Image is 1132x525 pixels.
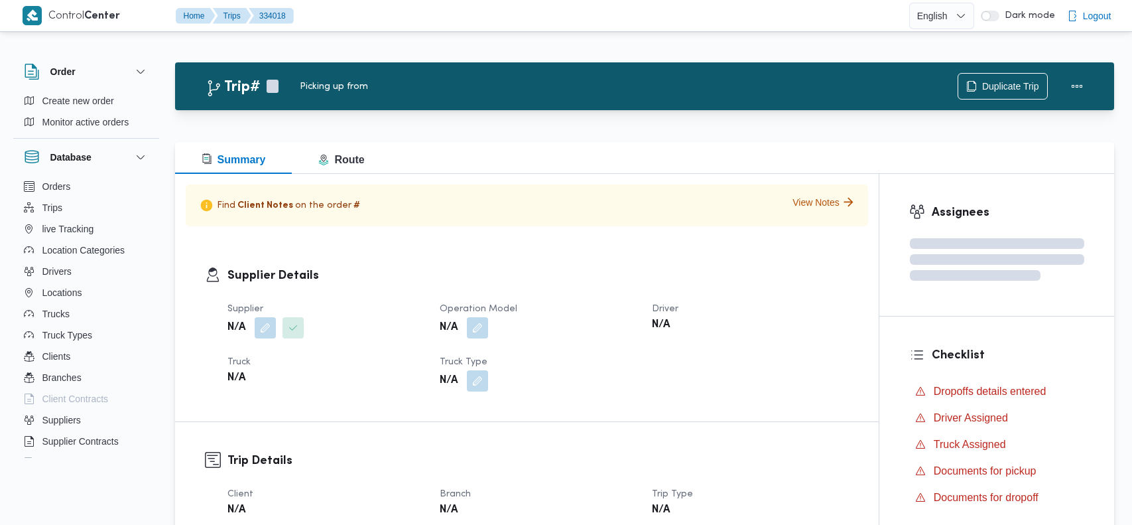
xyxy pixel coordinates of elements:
button: Order [24,64,149,80]
button: Branches [19,367,154,388]
button: Actions [1064,73,1090,100]
span: Create new order [42,93,114,109]
button: Trips [213,8,251,24]
span: Documents for dropoff [934,490,1038,506]
span: Driver Assigned [934,410,1008,426]
b: Center [84,11,120,21]
span: Dropoffs details entered [934,386,1046,397]
button: 334018 [249,8,294,24]
b: N/A [440,320,458,336]
p: Find on the order [196,195,362,216]
button: Database [24,149,149,165]
span: Dark mode [999,11,1055,21]
span: Locations [42,285,82,301]
b: N/A [652,502,670,518]
span: Orders [42,179,71,194]
span: Dropoffs details entered [934,384,1046,400]
b: N/A [227,502,245,518]
button: Clients [19,346,154,367]
span: Trucks [42,306,70,322]
span: Truck Assigned [934,437,1006,453]
span: Logout [1083,8,1111,24]
span: Driver [652,305,678,313]
span: Driver Assigned [934,412,1008,423]
span: Truck Assigned [934,439,1006,450]
span: live Tracking [42,221,94,237]
button: Logout [1062,3,1117,29]
span: Client Notes [237,200,293,211]
button: Monitor active orders [19,112,154,133]
button: Locations [19,282,154,303]
b: N/A [227,320,245,336]
h3: Supplier Details [227,267,849,285]
button: Home [176,8,216,24]
span: Truck Type [440,358,487,366]
h3: Checklist [932,346,1084,364]
button: Drivers [19,261,154,282]
b: N/A [440,502,458,518]
span: Suppliers [42,412,81,428]
h3: Trip Details [227,452,849,470]
span: Trips [42,200,63,216]
button: Documents for dropoff [910,487,1084,508]
button: Location Categories [19,240,154,261]
span: Client Contracts [42,391,109,407]
span: Summary [202,154,266,165]
div: Database [13,176,159,463]
span: Documents for pickup [934,465,1037,477]
button: View Notes [792,195,857,209]
span: Monitor active orders [42,114,129,130]
button: live Tracking [19,218,154,240]
button: Suppliers [19,410,154,431]
button: Driver Assigned [910,408,1084,429]
span: Devices [42,455,76,471]
span: Trip Type [652,490,693,498]
span: Supplier Contracts [42,433,119,449]
button: Documents for pickup [910,461,1084,482]
button: Duplicate Trip [958,73,1048,100]
span: Truck Types [42,327,92,343]
div: Order [13,90,159,138]
span: # [353,200,360,211]
h2: Trip# [206,79,260,96]
b: N/A [652,317,670,333]
b: N/A [440,373,458,389]
button: Supplier Contracts [19,431,154,452]
h3: Assignees [932,204,1084,222]
button: Orders [19,176,154,197]
button: Create new order [19,90,154,112]
span: Clients [42,348,71,364]
button: Truck Types [19,325,154,346]
button: Dropoffs details entered [910,381,1084,402]
button: Trucks [19,303,154,325]
span: Drivers [42,263,72,279]
button: Truck Assigned [910,434,1084,455]
span: Documents for pickup [934,463,1037,479]
b: N/A [227,370,245,386]
button: Devices [19,452,154,473]
span: Operation Model [440,305,517,313]
img: X8yXhbKr1z7QwAAAABJRU5ErkJggg== [23,6,42,25]
span: Truck [227,358,251,366]
span: Location Categories [42,242,125,258]
h3: Database [50,149,92,165]
span: Route [318,154,364,165]
span: Documents for dropoff [934,492,1038,503]
div: Picking up from [300,80,958,94]
span: Branches [42,370,82,386]
span: Branch [440,490,471,498]
button: Client Contracts [19,388,154,410]
button: Trips [19,197,154,218]
span: Supplier [227,305,263,313]
span: Client [227,490,253,498]
h3: Order [50,64,76,80]
span: Duplicate Trip [982,78,1039,94]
